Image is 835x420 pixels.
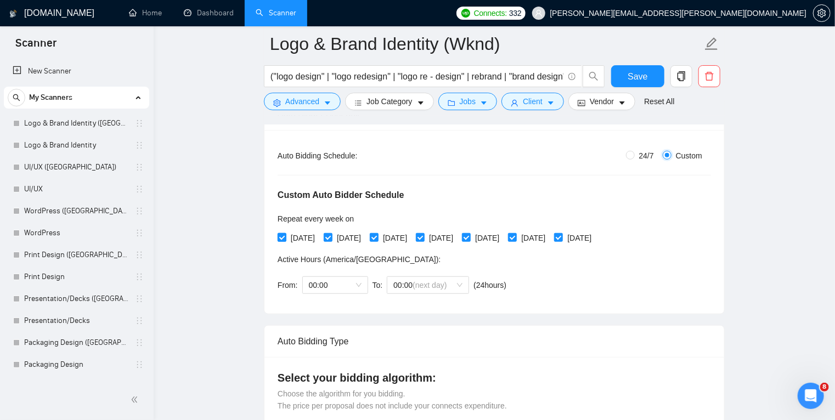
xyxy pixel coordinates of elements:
span: holder [135,163,144,172]
span: 00:00 [393,277,462,293]
span: holder [135,316,144,325]
span: Advanced [285,95,319,107]
span: folder [448,99,455,107]
input: Scanner name... [270,30,702,58]
span: setting [814,9,830,18]
button: copy [670,65,692,87]
button: delete [698,65,720,87]
span: copy [671,71,692,81]
span: user [535,9,543,17]
button: Save [611,65,664,87]
span: [DATE] [286,232,319,244]
span: holder [135,338,144,347]
span: From: [278,281,298,290]
span: Scanner [7,35,65,58]
span: [DATE] [425,232,458,244]
span: Vendor [590,95,614,107]
span: Custom [672,150,707,162]
a: Print Design [24,266,128,288]
a: Logo & Brand Identity [24,134,128,156]
a: WordPress [24,222,128,244]
span: holder [135,207,144,215]
a: searchScanner [256,8,296,18]
button: settingAdvancedcaret-down [264,93,341,110]
a: Print Design ([GEOGRAPHIC_DATA]) [24,244,128,266]
a: setting [813,9,831,18]
span: search [8,94,25,101]
a: Reset All [644,95,674,107]
h5: Custom Auto Bidder Schedule [278,189,404,202]
span: edit [704,37,719,51]
span: holder [135,229,144,237]
button: search [8,89,25,106]
input: Search Freelance Jobs... [270,70,563,83]
span: setting [273,99,281,107]
button: search [583,65,605,87]
span: info-circle [568,73,576,80]
span: holder [135,251,144,259]
div: Auto Bidding Type [278,326,711,357]
li: New Scanner [4,60,149,82]
button: idcardVendorcaret-down [568,93,635,110]
img: logo [9,5,17,22]
h4: Select your bidding algorithm: [278,370,711,385]
span: Active Hours ( America/[GEOGRAPHIC_DATA] ): [278,255,441,264]
span: caret-down [480,99,488,107]
span: 00:00 [309,277,362,293]
span: bars [354,99,362,107]
span: caret-down [417,99,425,107]
span: (next day) [413,281,447,290]
a: dashboardDashboard [184,8,234,18]
button: userClientcaret-down [501,93,564,110]
span: search [583,71,604,81]
a: Logo & Brand Identity ([GEOGRAPHIC_DATA]) [24,112,128,134]
span: holder [135,141,144,150]
a: WordPress ([GEOGRAPHIC_DATA]) [24,200,128,222]
span: user [511,99,518,107]
a: New Scanner [13,60,140,82]
a: Packaging Design ([GEOGRAPHIC_DATA]) [24,332,128,354]
img: upwork-logo.png [461,9,470,18]
button: setting [813,4,831,22]
iframe: Intercom live chat [798,383,824,409]
span: [DATE] [379,232,411,244]
button: barsJob Categorycaret-down [345,93,433,110]
span: Jobs [460,95,476,107]
span: holder [135,273,144,281]
span: Connects: [474,7,507,19]
div: Auto Bidding Schedule: [278,150,422,162]
button: folderJobscaret-down [438,93,498,110]
span: 332 [509,7,521,19]
span: ( 24 hours) [473,281,506,290]
span: caret-down [324,99,331,107]
span: [DATE] [563,232,596,244]
a: Packaging Design [24,354,128,376]
span: My Scanners [29,87,72,109]
a: Presentation/Decks ([GEOGRAPHIC_DATA]) [24,288,128,310]
a: Presentation/Decks [24,310,128,332]
span: delete [699,71,720,81]
span: holder [135,360,144,369]
span: 24/7 [635,150,658,162]
span: Client [523,95,543,107]
span: [DATE] [517,232,550,244]
span: [DATE] [332,232,365,244]
a: UI/UX ([GEOGRAPHIC_DATA]) [24,156,128,178]
span: holder [135,185,144,194]
a: UI/UX [24,178,128,200]
span: caret-down [618,99,626,107]
span: To: [373,281,383,290]
span: idcard [578,99,585,107]
span: Job Category [366,95,412,107]
span: double-left [131,394,142,405]
a: homeHome [129,8,162,18]
a: Webflow ([GEOGRAPHIC_DATA]) [24,376,128,398]
span: holder [135,119,144,128]
span: Choose the algorithm for you bidding. The price per proposal does not include your connects expen... [278,389,507,410]
span: caret-down [547,99,555,107]
span: Repeat every week on [278,214,354,223]
span: 8 [820,383,829,391]
span: holder [135,294,144,303]
span: [DATE] [471,232,504,244]
span: Save [628,70,647,83]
